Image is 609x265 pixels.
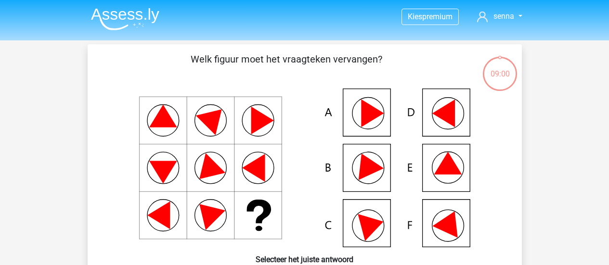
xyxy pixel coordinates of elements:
[493,12,514,21] span: senna
[91,8,159,30] img: Assessly
[482,56,518,80] div: 09:00
[408,12,422,21] span: Kies
[473,11,526,22] a: senna
[103,52,470,81] p: Welk figuur moet het vraagteken vervangen?
[422,12,453,21] span: premium
[103,247,506,264] h6: Selecteer het juiste antwoord
[402,10,458,23] a: Kiespremium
